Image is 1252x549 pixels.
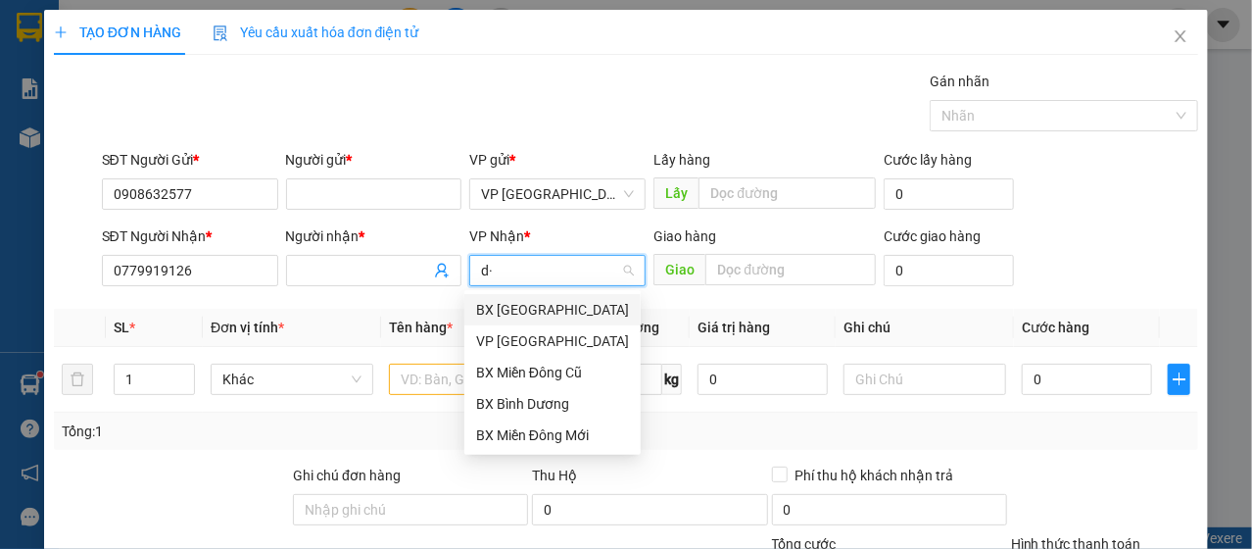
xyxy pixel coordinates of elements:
span: Giá trị hàng [698,320,770,335]
div: VP gửi [469,149,646,171]
div: Người gửi [286,149,462,171]
span: close [1173,28,1188,44]
div: VP [GEOGRAPHIC_DATA] [476,330,629,352]
input: Dọc đường [698,177,876,209]
div: BX [GEOGRAPHIC_DATA] [476,299,629,321]
div: SĐT Người Nhận [102,225,278,247]
span: Giao hàng [653,228,716,244]
span: Yêu cầu xuất hóa đơn điện tử [213,25,419,40]
div: SĐT Người Gửi [102,149,278,171]
button: delete [62,364,93,395]
div: BX Bình Dương [476,393,629,415]
input: Cước lấy hàng [884,178,1014,210]
button: Close [1153,10,1208,65]
span: VP Nha Trang xe Limousine [481,179,634,209]
label: Gán nhãn [930,74,989,89]
span: user-add [434,263,450,278]
span: Phí thu hộ khách nhận trả [788,465,962,486]
button: plus [1168,364,1190,395]
input: Ghi chú đơn hàng [293,494,528,525]
span: Giao [653,254,705,285]
div: VP Đà Lạt [464,325,641,357]
li: Cúc Tùng Limousine [10,10,284,83]
span: Lấy [653,177,698,209]
label: Ghi chú đơn hàng [293,468,401,483]
input: Ghi Chú [843,364,1006,395]
div: BX Miền Đông Mới [476,424,629,446]
input: Dọc đường [705,254,876,285]
span: VP Nhận [469,228,524,244]
li: VP VP [GEOGRAPHIC_DATA] xe Limousine [10,106,135,171]
input: Cước giao hàng [884,255,1014,286]
div: BX Miền Đông Mới [464,420,641,451]
span: plus [54,25,68,39]
div: BX Miền Đông Cũ [464,357,641,388]
span: Cước hàng [1022,320,1089,335]
input: VD: Bàn, Ghế [389,364,552,395]
span: kg [662,364,682,395]
img: icon [213,25,228,41]
li: VP VP [GEOGRAPHIC_DATA] [135,106,261,171]
span: plus [1169,372,1189,387]
span: Khác [222,365,361,394]
span: Đơn vị tính [211,320,284,335]
div: Tổng: 1 [62,421,485,442]
label: Cước lấy hàng [884,152,972,168]
input: 0 [698,364,828,395]
span: Tên hàng [389,320,453,335]
div: BX Bình Dương [464,388,641,420]
div: Người nhận [286,225,462,247]
span: Thu Hộ [532,468,577,483]
label: Cước giao hàng [884,228,981,244]
span: TẠO ĐƠN HÀNG [54,25,181,40]
div: BX Đà Nẵng [464,294,641,325]
span: Lấy hàng [653,152,710,168]
th: Ghi chú [836,309,1014,347]
div: BX Miền Đông Cũ [476,362,629,383]
span: SL [114,320,129,335]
